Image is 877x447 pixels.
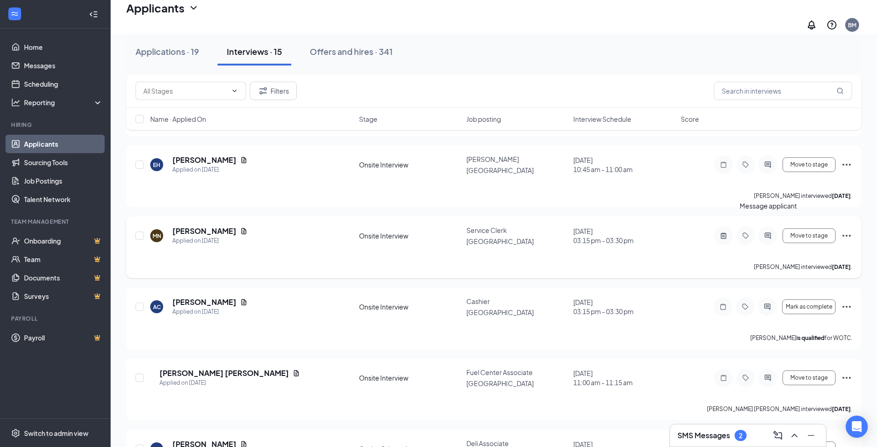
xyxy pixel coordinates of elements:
p: [PERSON_NAME] for WOTC. [750,334,852,342]
b: [DATE] [832,405,851,412]
button: Move to stage [783,370,836,385]
div: Team Management [11,218,101,226]
b: is qualified [796,334,824,341]
svg: Analysis [11,98,20,107]
h3: SMS Messages [677,430,730,441]
h5: [PERSON_NAME] [172,297,236,307]
h5: [PERSON_NAME] [PERSON_NAME] [159,368,289,378]
svg: Note [718,161,729,168]
b: [DATE] [832,192,851,199]
div: Onsite Interview [359,302,461,311]
svg: Note [718,303,729,310]
div: [DATE] [573,298,675,316]
div: Reporting [24,98,103,107]
svg: Tag [740,161,751,168]
span: 11:00 am - 11:15 am [573,378,675,387]
a: Scheduling [24,75,103,93]
div: [DATE] [573,369,675,387]
svg: Document [240,227,247,235]
p: [GEOGRAPHIC_DATA] [466,308,568,317]
div: [DATE] [573,226,675,245]
button: Filter Filters [250,82,297,100]
button: Minimize [804,428,818,443]
span: [PERSON_NAME] [466,155,519,163]
svg: Ellipses [841,372,852,383]
span: Job posting [466,114,501,124]
a: Talent Network [24,190,103,209]
div: Switch to admin view [24,429,88,438]
svg: Settings [11,429,20,438]
div: Onsite Interview [359,231,461,240]
p: [GEOGRAPHIC_DATA] [466,379,568,388]
p: [GEOGRAPHIC_DATA] [466,237,568,246]
a: Job Postings [24,172,103,190]
button: Move to stage [783,228,836,243]
input: Search in interviews [714,82,852,100]
svg: Tag [740,303,751,310]
span: 10:45 am - 11:00 am [573,165,675,174]
svg: ActiveNote [718,232,729,239]
svg: Ellipses [841,230,852,241]
a: DocumentsCrown [24,268,103,287]
svg: Document [240,298,247,306]
svg: ActiveChat [762,303,773,310]
a: Applicants [24,135,103,153]
p: [PERSON_NAME] [PERSON_NAME] interviewed . [707,405,852,413]
div: AC [153,303,161,311]
svg: MagnifyingGlass [836,87,844,95]
div: EH [153,161,160,169]
span: Fuel Center Associate [466,368,533,376]
h5: [PERSON_NAME] [172,226,236,236]
svg: Notifications [806,19,817,30]
p: [PERSON_NAME] interviewed . [754,263,852,271]
div: Applied on [DATE] [172,236,247,245]
svg: ComposeMessage [772,430,783,441]
div: Offers and hires · 341 [310,46,393,57]
svg: QuestionInfo [826,19,837,30]
a: Sourcing Tools [24,153,103,172]
div: Open Intercom Messenger [846,416,868,438]
svg: Filter [258,85,269,96]
svg: Note [718,374,729,381]
button: ComposeMessage [771,428,785,443]
svg: Ellipses [841,159,852,170]
div: BM [848,21,856,29]
p: [PERSON_NAME] interviewed . [754,192,852,200]
div: Applications · 19 [135,46,199,57]
a: Messages [24,56,103,75]
svg: Document [240,156,247,164]
span: Move to stage [790,375,828,381]
svg: ChevronUp [789,430,800,441]
span: Cashier [466,297,490,305]
svg: Collapse [89,10,98,19]
span: Interview Schedule [573,114,631,124]
div: [DATE] [573,155,675,174]
b: [DATE] [832,263,851,270]
div: Onsite Interview [359,160,461,169]
span: Mark as complete [786,304,832,310]
a: OnboardingCrown [24,232,103,250]
div: Message applicant [740,201,797,211]
svg: ActiveChat [762,232,773,239]
div: Onsite Interview [359,373,461,382]
svg: Document [293,370,300,377]
div: Hiring [11,121,101,129]
span: Move to stage [790,232,828,239]
p: [GEOGRAPHIC_DATA] [466,166,568,175]
a: SurveysCrown [24,287,103,305]
svg: Ellipses [841,301,852,312]
a: Home [24,38,103,56]
button: Mark as complete [782,299,836,314]
div: Applied on [DATE] [172,307,247,316]
span: Service Clerk [466,226,507,234]
span: Stage [359,114,377,124]
button: Move to stage [783,157,836,172]
svg: Tag [740,232,751,239]
span: Name · Applied On [150,114,206,124]
svg: ActiveChat [762,161,773,168]
svg: WorkstreamLogo [10,9,19,18]
span: 03:15 pm - 03:30 pm [573,307,675,316]
a: PayrollCrown [24,328,103,347]
svg: ChevronDown [231,87,238,95]
h5: [PERSON_NAME] [172,155,236,165]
